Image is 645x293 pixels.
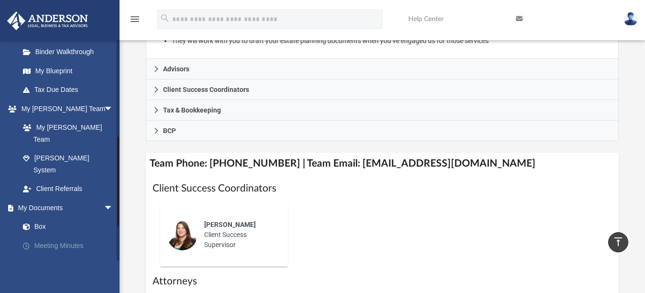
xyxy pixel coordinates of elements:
a: menu [129,18,141,25]
span: arrow_drop_down [104,198,123,218]
h1: Client Success Coordinators [153,181,612,195]
img: Anderson Advisors Platinum Portal [4,11,91,30]
a: Client Success Coordinators [146,79,619,100]
a: Client Referrals [13,180,123,199]
span: BCP [163,127,176,134]
img: User Pic [623,12,638,26]
a: My Documentsarrow_drop_down [7,198,128,217]
span: Client Success Coordinators [163,86,249,93]
a: Forms Library [13,255,123,274]
a: [PERSON_NAME] System [13,149,123,180]
a: My Blueprint [13,61,123,80]
a: Binder Walkthrough [13,43,128,62]
div: Client Success Supervisor [197,213,281,257]
i: menu [129,13,141,25]
a: Box [13,217,123,237]
span: [PERSON_NAME] [204,221,256,228]
a: My [PERSON_NAME] Team [13,118,118,149]
a: Meeting Minutes [13,236,128,255]
img: thumbnail [167,220,197,250]
span: arrow_drop_down [104,99,123,119]
a: vertical_align_top [608,232,628,252]
li: They will work with you to draft your estate planning documents when you’ve engaged us for those ... [172,35,612,47]
a: BCP [146,121,619,141]
h1: Attorneys [153,274,612,288]
a: Advisors [146,59,619,79]
i: vertical_align_top [612,236,624,248]
a: Tax Due Dates [13,80,128,100]
a: Tax & Bookkeeping [146,100,619,121]
span: Advisors [163,66,189,72]
a: My [PERSON_NAME] Teamarrow_drop_down [7,99,123,118]
span: Tax & Bookkeeping [163,107,221,113]
i: search [160,13,170,23]
h4: Team Phone: [PHONE_NUMBER] | Team Email: [EMAIL_ADDRESS][DOMAIN_NAME] [146,153,619,174]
